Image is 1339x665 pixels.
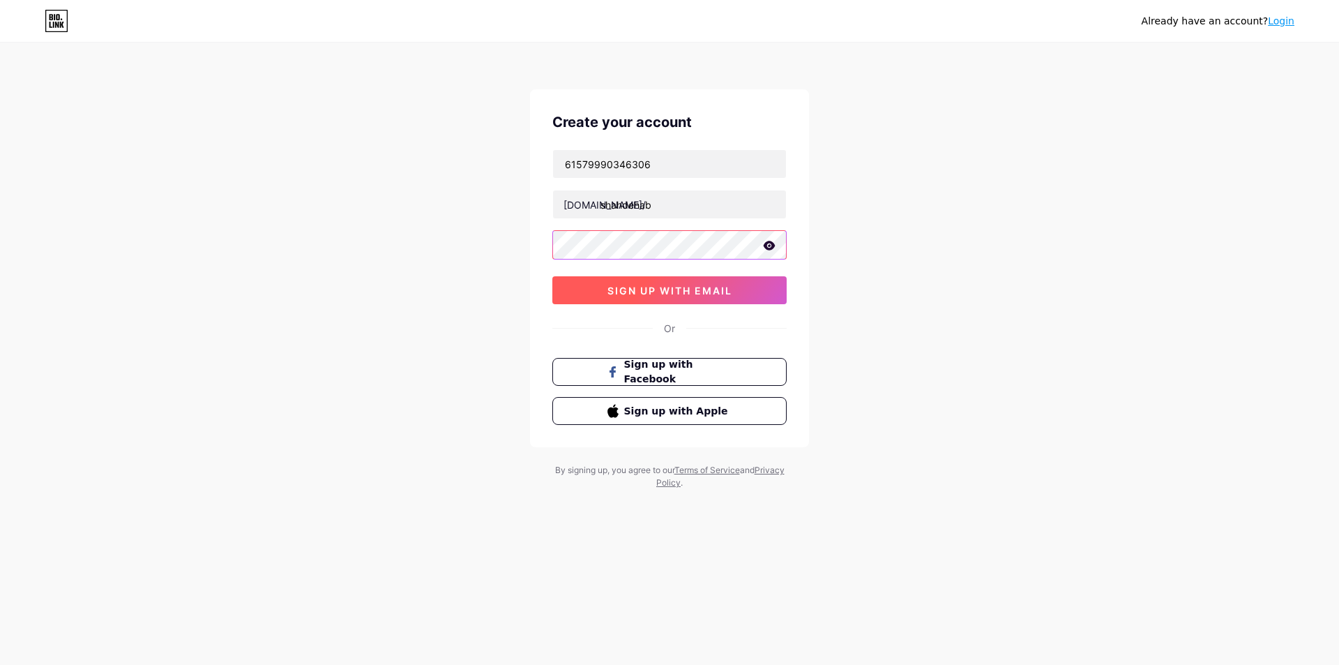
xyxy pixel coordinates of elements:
div: Create your account [552,112,787,133]
input: Email [553,150,786,178]
div: By signing up, you agree to our and . [551,464,788,489]
a: Terms of Service [674,465,740,475]
button: sign up with email [552,276,787,304]
span: sign up with email [607,285,732,297]
div: [DOMAIN_NAME]/ [563,197,646,212]
span: Sign up with Apple [624,404,732,419]
button: Sign up with Apple [552,397,787,425]
span: Sign up with Facebook [624,357,732,387]
div: Already have an account? [1142,14,1294,29]
div: Or [664,321,675,336]
a: Login [1268,15,1294,27]
input: username [553,190,786,218]
button: Sign up with Facebook [552,358,787,386]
